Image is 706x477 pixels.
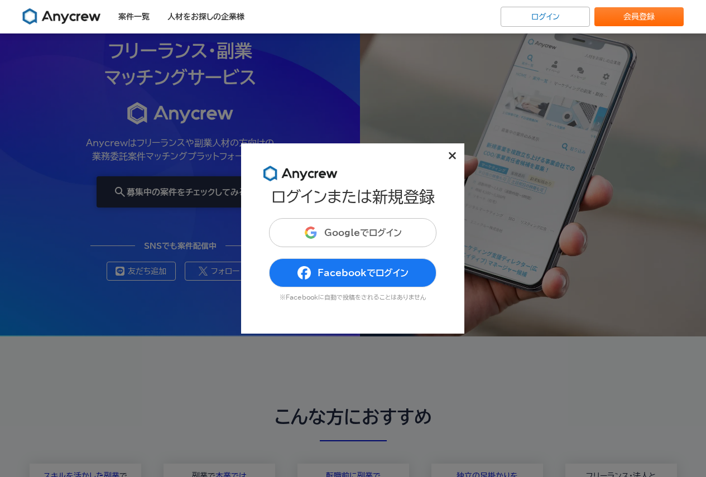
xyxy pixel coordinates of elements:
a: 会員登録 [594,7,684,26]
img: Anycrew [22,8,100,26]
img: facebook_no_color-eed4f69a.png [297,266,311,280]
p: ※Facebookに自動で投稿をされることはありません [269,294,436,300]
a: ログイン [501,7,590,27]
button: Facebookでログイン [269,258,436,287]
span: Facebookでログイン [318,268,409,277]
img: 8DqYSo04kwAAAAASUVORK5CYII= [263,166,338,181]
button: Googleでログイン [269,218,436,247]
a: 案件一覧 [118,13,150,21]
img: DIz4rYaBO0VM93JpwbwaJtqNfEsbwZFgEL50VtgcJLBV6wK9aKtfd+cEkvuBfcC37k9h8VGR+csPdltgAAAABJRU5ErkJggg== [304,226,318,239]
h1: ログインまたは新規登録 [271,188,435,205]
span: Googleでログイン [324,228,402,237]
a: 人材をお探しの企業様 [167,13,244,21]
